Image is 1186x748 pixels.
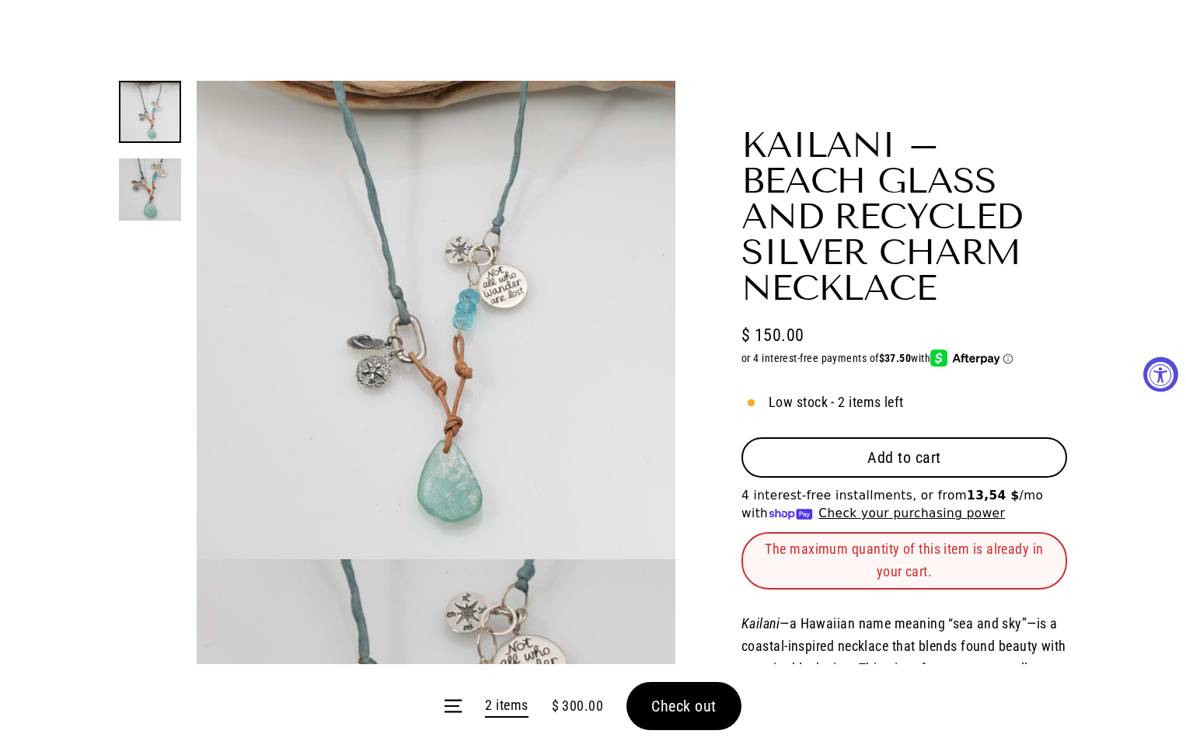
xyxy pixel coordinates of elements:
span: Add to cart [867,448,941,467]
h1: Kailani – Beach Glass and Recycled Silver Charm Necklace [741,127,1067,306]
em: Kailani [741,615,780,631]
button: Check out [626,682,741,730]
span: Low stock - 2 items left [769,391,904,414]
div: The maximum quantity of this item is already in your cart. [741,532,1067,590]
span: $ 150.00 [741,322,804,349]
button: Add to cart [741,437,1067,478]
button: Accessibility Widget, click to open [1143,357,1178,391]
a: 2 items [485,694,528,718]
span: $ 300.00 [552,695,604,718]
span: Check out [651,697,717,715]
img: Kailani – Beach Glass and Recycled Silver Charm Necklace [119,158,181,221]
